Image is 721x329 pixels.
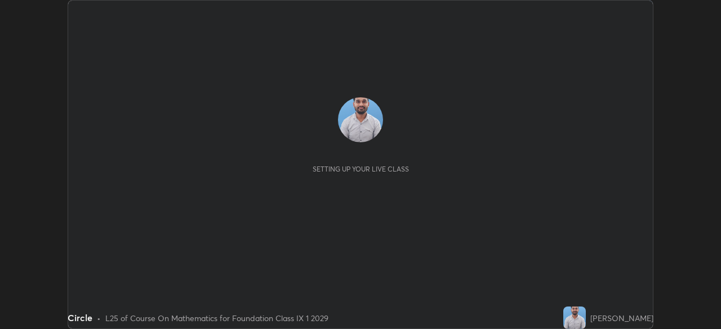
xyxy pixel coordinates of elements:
div: • [97,312,101,324]
div: Setting up your live class [313,165,409,173]
div: L25 of Course On Mathematics for Foundation Class IX 1 2029 [105,312,328,324]
div: Circle [68,311,92,325]
img: 9134a19db12944be863c26d5fdae2459.jpg [338,97,383,142]
div: [PERSON_NAME] [590,312,653,324]
img: 9134a19db12944be863c26d5fdae2459.jpg [563,307,586,329]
